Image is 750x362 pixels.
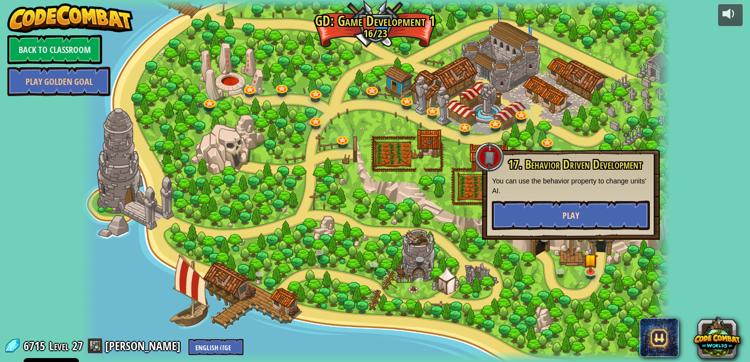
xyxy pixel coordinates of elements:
[508,156,642,173] span: 17. Behavior Driven Development
[583,247,598,273] img: level-banner-started.png
[492,176,650,196] p: You can use the behavior property to change units' AI.
[7,67,110,96] a: Play Golden Goal
[7,35,102,64] a: Back to Classroom
[72,338,83,354] span: 27
[105,338,184,354] a: [PERSON_NAME]
[562,209,579,222] span: Play
[24,338,48,354] span: 6715
[49,338,69,354] span: Level
[492,201,650,230] button: Play
[7,3,133,33] img: CodeCombat - Learn how to code by playing a game
[718,3,743,26] button: Adjust volume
